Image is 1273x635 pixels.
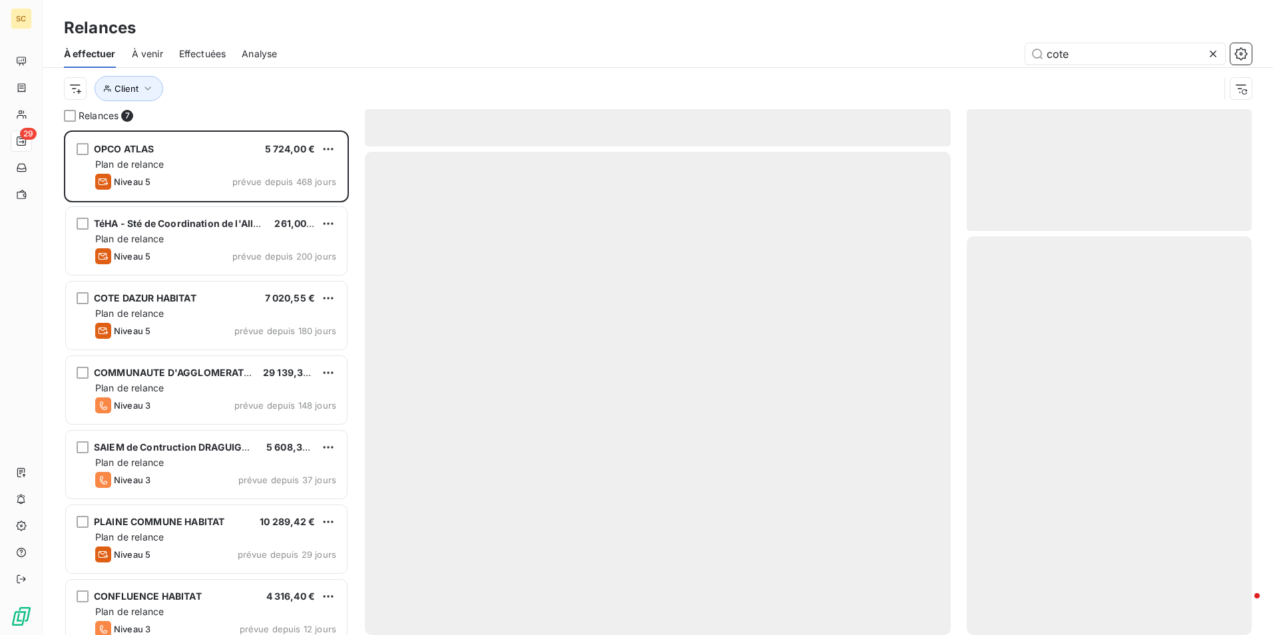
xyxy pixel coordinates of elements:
[114,549,150,560] span: Niveau 5
[94,292,196,304] span: COTE DAZUR HABITAT
[238,475,336,485] span: prévue depuis 37 jours
[238,549,336,560] span: prévue depuis 29 jours
[132,47,163,61] span: À venir
[234,325,336,336] span: prévue depuis 180 jours
[95,382,164,393] span: Plan de relance
[95,233,164,244] span: Plan de relance
[232,176,336,187] span: prévue depuis 468 jours
[266,441,318,453] span: 5 608,38 €
[274,218,315,229] span: 261,00 €
[11,606,32,627] img: Logo LeanPay
[234,400,336,411] span: prévue depuis 148 jours
[64,16,136,40] h3: Relances
[94,218,266,229] span: TéHA - Sté de Coordination de l'Allier
[95,531,164,542] span: Plan de relance
[260,516,315,527] span: 10 289,42 €
[95,158,164,170] span: Plan de relance
[265,143,316,154] span: 5 724,00 €
[11,8,32,29] div: SC
[114,400,150,411] span: Niveau 3
[94,143,154,154] span: OPCO ATLAS
[114,176,150,187] span: Niveau 5
[95,308,164,319] span: Plan de relance
[121,110,133,122] span: 7
[64,47,116,61] span: À effectuer
[95,606,164,617] span: Plan de relance
[20,128,37,140] span: 29
[94,590,202,602] span: CONFLUENCE HABITAT
[114,251,150,262] span: Niveau 5
[240,624,336,634] span: prévue depuis 12 jours
[232,251,336,262] span: prévue depuis 200 jours
[114,475,150,485] span: Niveau 3
[115,83,138,94] span: Client
[94,516,224,527] span: PLAINE COMMUNE HABITAT
[1025,43,1225,65] input: Rechercher
[242,47,277,61] span: Analyse
[266,590,316,602] span: 4 316,40 €
[114,624,150,634] span: Niveau 3
[1228,590,1260,622] iframe: Intercom live chat
[95,457,164,468] span: Plan de relance
[179,47,226,61] span: Effectuées
[94,441,264,453] span: SAIEM de Contruction DRAGUIGNAN
[263,367,318,378] span: 29 139,32 €
[64,130,349,635] div: grid
[95,76,163,101] button: Client
[94,367,262,378] span: COMMUNAUTE D'AGGLOMERATION
[265,292,316,304] span: 7 020,55 €
[79,109,119,122] span: Relances
[114,325,150,336] span: Niveau 5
